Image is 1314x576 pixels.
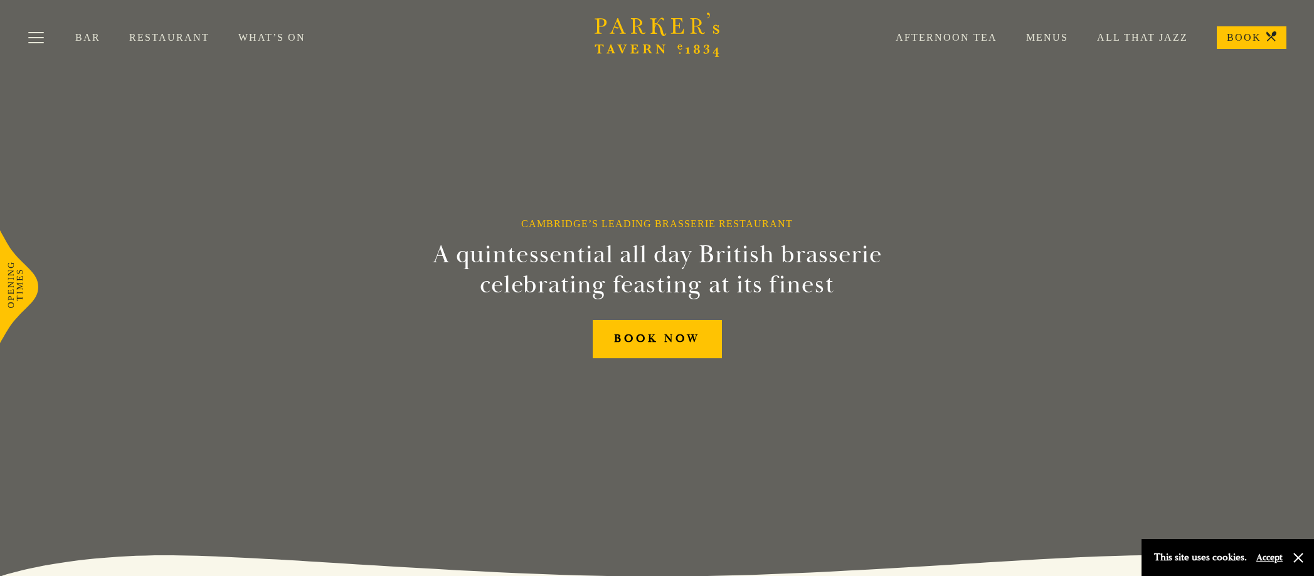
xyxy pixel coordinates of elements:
[1292,552,1305,564] button: Close and accept
[371,240,943,300] h2: A quintessential all day British brasserie celebrating feasting at its finest
[1256,552,1283,563] button: Accept
[521,218,793,230] h1: Cambridge’s Leading Brasserie Restaurant
[1154,548,1247,567] p: This site uses cookies.
[593,320,722,358] a: BOOK NOW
